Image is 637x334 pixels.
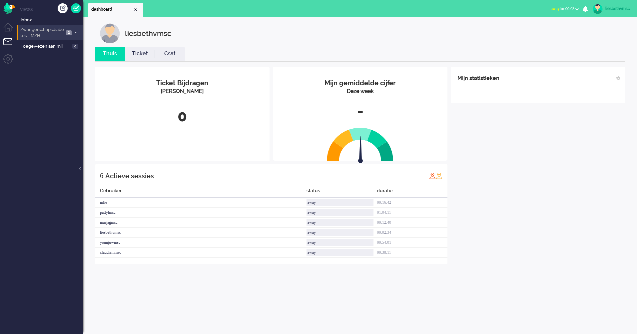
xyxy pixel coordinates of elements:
span: 2 [66,30,72,35]
div: 00:38:11 [377,248,447,258]
div: 00:54:01 [377,238,447,248]
div: 00:02:34 [377,228,447,238]
div: marjagmsc [95,218,307,228]
div: liesbethvmsc [605,5,630,12]
div: Close tab [133,7,138,12]
li: Ticket [125,47,155,61]
li: Dashboard menu [3,23,18,38]
img: semi_circle.svg [327,127,393,161]
a: Csat [155,50,185,58]
div: liesbethvmsc [125,23,171,43]
div: 6 [100,169,103,182]
li: Thuis [95,47,125,61]
div: claudiammsc [95,248,307,258]
a: Quick Ticket [71,3,81,13]
div: duratie [377,187,447,198]
li: Views [20,7,83,12]
div: Creëer ticket [58,3,68,13]
div: away [307,219,374,226]
div: away [307,199,374,206]
div: away [307,239,374,246]
img: profile_orange.svg [436,172,442,179]
div: liesbethvmsc [95,228,307,238]
a: liesbethvmsc [591,4,630,14]
li: Tickets menu [3,38,18,53]
div: away [307,229,374,236]
span: dashboard [91,7,133,12]
button: awayfor 00:03 [547,4,583,14]
div: [PERSON_NAME] [100,88,265,95]
div: Ticket Bijdragen [100,78,265,88]
a: Ticket [125,50,155,58]
div: 01:04:11 [377,208,447,218]
img: arrow.svg [346,136,375,165]
img: customer.svg [100,23,120,43]
div: - [278,100,442,122]
li: Csat [155,47,185,61]
img: flow_omnibird.svg [3,3,15,14]
div: away [307,209,374,216]
li: Dashboard [88,3,143,17]
span: Inbox [21,17,83,23]
img: profile_red.svg [429,172,436,179]
a: Omnidesk [3,4,15,9]
a: Inbox [19,16,83,23]
div: Deze week [278,88,442,95]
div: younjuwmsc [95,238,307,248]
div: 00:16:42 [377,198,447,208]
span: Toegewezen aan mij [21,43,70,50]
div: 00:12:40 [377,218,447,228]
span: away [551,6,560,11]
div: mlie [95,198,307,208]
img: avatar [593,4,603,14]
div: Gebruiker [95,187,307,198]
div: 0 [100,105,265,127]
span: Zwangerschapsdiabetes - MZH [19,27,64,39]
div: Mijn statistieken [457,72,499,85]
li: awayfor 00:03 [547,2,583,17]
a: Thuis [95,50,125,58]
div: status [307,187,377,198]
div: away [307,249,374,256]
span: for 00:03 [551,6,574,11]
div: Mijn gemiddelde cijfer [278,78,442,88]
span: 0 [72,44,78,49]
a: Toegewezen aan mij 0 [19,42,83,50]
li: Admin menu [3,54,18,69]
div: pattylmsc [95,208,307,218]
div: Actieve sessies [105,169,154,183]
